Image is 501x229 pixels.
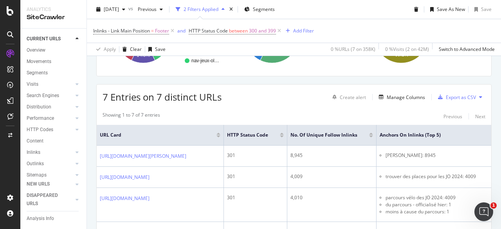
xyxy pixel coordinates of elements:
[103,90,222,103] span: 7 Entries on 7 distinct URLs
[227,173,284,180] div: 301
[475,113,485,120] div: Next
[253,6,275,13] span: Segments
[436,43,495,56] button: Switch to Advanced Mode
[27,160,44,168] div: Outlinks
[27,191,73,208] a: DISAPPEARED URLS
[290,132,357,139] span: No. of Unique Follow Inlinks
[437,6,465,13] div: Save As New
[119,43,142,56] button: Clear
[155,25,169,36] span: Footer
[27,137,43,145] div: Content
[481,6,492,13] div: Save
[103,112,160,121] div: Showing 1 to 7 of 7 entries
[490,202,497,209] span: 1
[475,112,485,121] button: Next
[27,171,73,179] a: Sitemaps
[435,91,476,103] button: Export as CSV
[385,46,429,52] div: 0 % Visits ( 2 on 42M )
[27,92,59,100] div: Search Engines
[27,69,81,77] a: Segments
[386,208,498,215] li: moins à cause du parcours: 1
[191,50,219,56] text: SportsDeC…
[227,194,284,201] div: 301
[27,6,80,13] div: Analytics
[27,215,81,223] a: Analysis Info
[191,58,219,63] text: nav-jeux-ol…
[290,173,373,180] div: 4,009
[27,180,50,188] div: NEW URLS
[290,194,373,201] div: 4,010
[27,137,81,145] a: Content
[471,3,492,16] button: Save
[386,152,498,159] li: [PERSON_NAME]: 8945
[474,202,493,221] iframe: Intercom live chat
[439,46,495,52] div: Switch to Advanced Mode
[386,194,498,201] li: parcours vélo des JO 2024: 4009
[100,132,214,139] span: URL Card
[27,46,45,54] div: Overview
[229,27,248,34] span: between
[27,80,38,88] div: Visits
[27,92,73,100] a: Search Engines
[446,94,476,101] div: Export as CSV
[155,46,166,52] div: Save
[386,173,498,180] li: trouver des places pour les JO 2024: 4009
[173,3,228,16] button: 2 Filters Applied
[189,27,228,34] span: HTTP Status Code
[184,6,218,13] div: 2 Filters Applied
[443,113,462,120] div: Previous
[293,27,314,34] div: Add Filter
[27,80,73,88] a: Visits
[241,3,278,16] button: Segments
[130,46,142,52] div: Clear
[104,6,119,13] span: 2025 Aug. 31st
[340,94,366,101] div: Create alert
[283,26,314,36] button: Add Filter
[427,3,465,16] button: Save As New
[249,25,276,36] span: 300 and 399
[27,58,81,66] a: Movements
[27,148,40,157] div: Inlinks
[228,5,234,13] div: times
[27,160,73,168] a: Outlinks
[27,103,73,111] a: Distribution
[27,114,73,123] a: Performance
[27,58,51,66] div: Movements
[93,3,128,16] button: [DATE]
[290,152,373,159] div: 8,945
[27,126,73,134] a: HTTP Codes
[227,132,268,139] span: HTTP Status Code
[145,43,166,56] button: Save
[27,69,48,77] div: Segments
[27,180,73,188] a: NEW URLS
[443,112,462,121] button: Previous
[27,103,51,111] div: Distribution
[27,191,66,208] div: DISAPPEARED URLS
[27,126,53,134] div: HTTP Codes
[151,27,154,34] span: =
[93,27,150,34] span: Inlinks - Link Main Position
[27,215,54,223] div: Analysis Info
[329,91,366,103] button: Create alert
[137,52,150,58] text: 14.3%
[135,6,157,13] span: Previous
[387,94,425,101] div: Manage Columns
[27,171,47,179] div: Sitemaps
[386,201,498,208] li: du parcours - officialisé hier: 1
[376,92,425,102] button: Manage Columns
[128,5,135,12] span: vs
[27,35,73,43] a: CURRENT URLS
[27,46,81,54] a: Overview
[100,195,150,202] a: [URL][DOMAIN_NAME]
[27,13,80,22] div: SiteCrawler
[177,27,186,34] button: and
[395,52,408,58] text: 99.1%
[104,46,116,52] div: Apply
[27,148,73,157] a: Inlinks
[93,43,116,56] button: Apply
[135,3,166,16] button: Previous
[27,114,54,123] div: Performance
[27,35,61,43] div: CURRENT URLS
[380,132,487,139] span: Anchors on Inlinks (top 5)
